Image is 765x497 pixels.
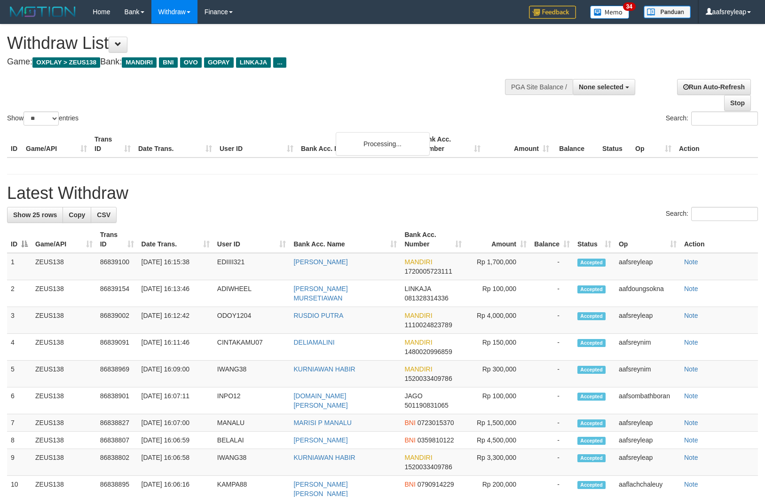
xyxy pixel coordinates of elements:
[7,334,32,361] td: 4
[530,307,574,334] td: -
[32,57,100,68] span: OXPLAY > ZEUS138
[465,414,530,432] td: Rp 1,500,000
[24,111,59,126] select: Showentries
[134,131,216,158] th: Date Trans.
[404,402,448,409] span: Copy 501190831065 to clipboard
[96,414,138,432] td: 86838827
[684,454,698,461] a: Note
[273,57,286,68] span: ...
[530,432,574,449] td: -
[138,226,213,253] th: Date Trans.: activate to sort column ascending
[404,294,448,302] span: Copy 081328314336 to clipboard
[404,339,432,346] span: MANDIRI
[684,481,698,488] a: Note
[684,339,698,346] a: Note
[7,34,501,53] h1: Withdraw List
[7,5,79,19] img: MOTION_logo.png
[418,419,454,426] span: Copy 0723015370 to clipboard
[138,414,213,432] td: [DATE] 16:07:00
[615,253,680,280] td: aafsreyleap
[7,280,32,307] td: 2
[204,57,234,68] span: GOPAY
[7,432,32,449] td: 8
[484,131,553,158] th: Amount
[573,79,635,95] button: None selected
[32,334,96,361] td: ZEUS138
[465,361,530,387] td: Rp 300,000
[7,131,22,158] th: ID
[122,57,157,68] span: MANDIRI
[615,307,680,334] td: aafsreyleap
[404,268,452,275] span: Copy 1720005723111 to clipboard
[577,454,606,462] span: Accepted
[577,437,606,445] span: Accepted
[579,83,623,91] span: None selected
[293,392,347,409] a: [DOMAIN_NAME][PERSON_NAME]
[404,348,452,355] span: Copy 1480020996859 to clipboard
[615,432,680,449] td: aafsreyleap
[404,365,432,373] span: MANDIRI
[32,432,96,449] td: ZEUS138
[138,307,213,334] td: [DATE] 16:12:42
[577,312,606,320] span: Accepted
[293,285,347,302] a: [PERSON_NAME] MURSETIAWAN
[293,454,355,461] a: KURNIAWAN HABIR
[684,285,698,292] a: Note
[666,111,758,126] label: Search:
[530,449,574,476] td: -
[530,226,574,253] th: Balance: activate to sort column ascending
[404,312,432,319] span: MANDIRI
[404,258,432,266] span: MANDIRI
[577,259,606,267] span: Accepted
[96,334,138,361] td: 86839091
[96,361,138,387] td: 86838969
[336,132,430,156] div: Processing...
[96,226,138,253] th: Trans ID: activate to sort column ascending
[530,361,574,387] td: -
[96,307,138,334] td: 86839002
[684,258,698,266] a: Note
[416,131,484,158] th: Bank Acc. Number
[32,449,96,476] td: ZEUS138
[505,79,573,95] div: PGA Site Balance /
[159,57,177,68] span: BNI
[465,226,530,253] th: Amount: activate to sort column ascending
[213,361,290,387] td: IWANG38
[615,449,680,476] td: aafsreyleap
[401,226,465,253] th: Bank Acc. Number: activate to sort column ascending
[577,419,606,427] span: Accepted
[418,436,454,444] span: Copy 0359810122 to clipboard
[138,387,213,414] td: [DATE] 16:07:11
[530,334,574,361] td: -
[418,481,454,488] span: Copy 0790914229 to clipboard
[615,387,680,414] td: aafsombathboran
[724,95,751,111] a: Stop
[590,6,630,19] img: Button%20Memo.svg
[293,365,355,373] a: KURNIAWAN HABIR
[138,432,213,449] td: [DATE] 16:06:59
[213,387,290,414] td: INPO12
[7,414,32,432] td: 7
[180,57,202,68] span: OVO
[577,285,606,293] span: Accepted
[138,280,213,307] td: [DATE] 16:13:46
[623,2,636,11] span: 34
[677,79,751,95] a: Run Auto-Refresh
[599,131,631,158] th: Status
[213,226,290,253] th: User ID: activate to sort column ascending
[465,387,530,414] td: Rp 100,000
[96,387,138,414] td: 86838901
[631,131,675,158] th: Op
[213,449,290,476] td: IWANG38
[293,419,351,426] a: MARISI P MANALU
[680,226,758,253] th: Action
[293,436,347,444] a: [PERSON_NAME]
[615,226,680,253] th: Op: activate to sort column ascending
[404,375,452,382] span: Copy 1520033409786 to clipboard
[7,207,63,223] a: Show 25 rows
[96,432,138,449] td: 86838807
[465,334,530,361] td: Rp 150,000
[138,361,213,387] td: [DATE] 16:09:00
[529,6,576,19] img: Feedback.jpg
[530,280,574,307] td: -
